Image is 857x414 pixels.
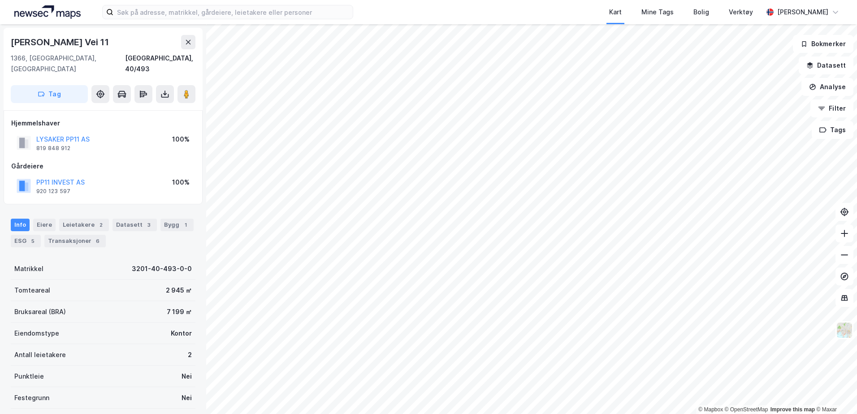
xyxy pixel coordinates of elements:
a: Mapbox [698,406,723,413]
div: 100% [172,134,190,145]
button: Analyse [801,78,853,96]
div: 3201-40-493-0-0 [132,263,192,274]
div: Punktleie [14,371,44,382]
div: Kontor [171,328,192,339]
img: logo.a4113a55bc3d86da70a041830d287a7e.svg [14,5,81,19]
div: Gårdeiere [11,161,195,172]
div: Eiendomstype [14,328,59,339]
div: 2 945 ㎡ [166,285,192,296]
div: Datasett [113,219,157,231]
div: Mine Tags [641,7,674,17]
input: Søk på adresse, matrikkel, gårdeiere, leietakere eller personer [113,5,353,19]
div: Bruksareal (BRA) [14,306,66,317]
button: Bokmerker [793,35,853,53]
button: Tags [812,121,853,139]
div: Hjemmelshaver [11,118,195,129]
div: Nei [182,371,192,382]
div: Transaksjoner [44,235,106,247]
div: 5 [28,237,37,246]
div: ESG [11,235,41,247]
div: Info [11,219,30,231]
img: Z [836,322,853,339]
div: 7 199 ㎡ [167,306,192,317]
div: Kontrollprogram for chat [812,371,857,414]
button: Datasett [799,56,853,74]
div: Bygg [160,219,194,231]
a: Improve this map [770,406,815,413]
div: Matrikkel [14,263,43,274]
div: Leietakere [59,219,109,231]
div: 2 [188,349,192,360]
button: Tag [11,85,88,103]
div: Festegrunn [14,392,49,403]
button: Filter [810,99,853,117]
div: 6 [93,237,102,246]
div: Nei [182,392,192,403]
div: Verktøy [729,7,753,17]
div: 1 [181,220,190,229]
div: [PERSON_NAME] Vei 11 [11,35,111,49]
div: Eiere [33,219,56,231]
div: [GEOGRAPHIC_DATA], 40/493 [125,53,195,74]
div: Bolig [693,7,709,17]
div: Antall leietakere [14,349,66,360]
div: 2 [96,220,105,229]
div: [PERSON_NAME] [777,7,828,17]
div: 920 123 597 [36,188,70,195]
div: 3 [144,220,153,229]
div: 100% [172,177,190,188]
div: Tomteareal [14,285,50,296]
a: OpenStreetMap [725,406,768,413]
div: Kart [609,7,622,17]
iframe: Chat Widget [812,371,857,414]
div: 819 848 912 [36,145,70,152]
div: 1366, [GEOGRAPHIC_DATA], [GEOGRAPHIC_DATA] [11,53,125,74]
